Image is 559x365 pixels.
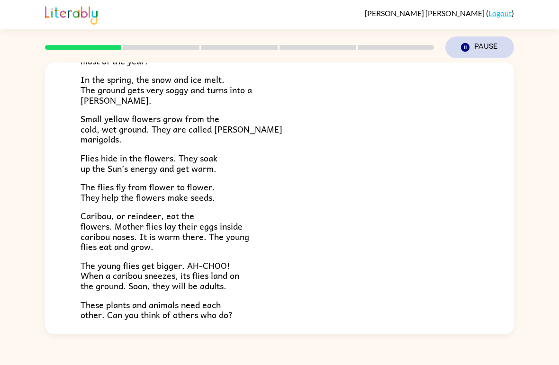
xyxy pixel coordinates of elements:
span: In the spring, the snow and ice melt. The ground gets very soggy and turns into a [PERSON_NAME]. [81,72,252,107]
img: Literably [45,4,98,25]
button: Pause [445,36,514,58]
span: The young flies get bigger. AH-CHOO! When a caribou sneezes, its flies land on the ground. Soon, ... [81,258,239,293]
div: ( ) [365,9,514,18]
span: Small yellow flowers grow from the cold, wet ground. They are called [PERSON_NAME] marigolds. [81,112,282,146]
a: Logout [488,9,512,18]
span: These plants and animals need each other. Can you think of others who do? [81,298,233,322]
span: The flies fly from flower to flower. They help the flowers make seeds. [81,180,215,204]
span: [PERSON_NAME] [PERSON_NAME] [365,9,486,18]
span: Flies hide in the flowers. They soak up the Sun’s energy and get warm. [81,151,217,175]
span: Caribou, or reindeer, eat the flowers. Mother flies lay their eggs inside caribou noses. It is wa... [81,209,249,253]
